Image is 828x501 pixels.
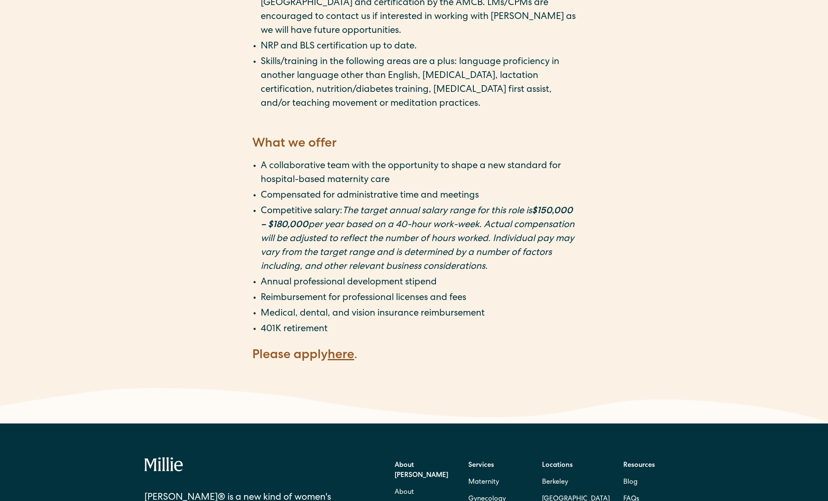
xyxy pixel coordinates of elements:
[468,474,499,491] a: Maternity
[342,207,532,216] em: The target annual salary range for this role is
[468,462,494,469] strong: Services
[261,189,576,203] li: Compensated for administrative time and meetings
[252,347,576,364] h4: .
[261,323,576,337] li: 401K retirement
[395,462,448,479] strong: About [PERSON_NAME]
[261,40,576,54] li: NRP and BLS certification up to date.
[261,235,574,272] em: Individual pay may vary from the target range and is determined by a number of factors including,...
[252,121,576,135] p: ‍
[623,474,638,491] a: Blog
[261,205,576,274] li: Competitive salary:
[542,462,573,469] strong: Locations
[252,138,337,150] strong: What we offer
[623,462,655,469] strong: Resources
[328,349,354,362] a: here
[261,292,576,305] li: Reimbursement for professional licenses and fees
[252,349,328,362] strong: Please apply
[261,221,574,244] em: per year based on a 40-hour work-week. Actual compensation will be adjusted to reflect the number...
[261,307,576,321] li: Medical, dental, and vision insurance reimbursement
[395,484,414,501] a: About
[542,474,610,491] a: Berkeley
[261,56,576,111] li: Skills/training in the following areas are a plus: language proficiency in another language other...
[261,276,576,290] li: Annual professional development stipend
[261,160,576,188] li: A collaborative team with the opportunity to shape a new standard for hospital-based maternity care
